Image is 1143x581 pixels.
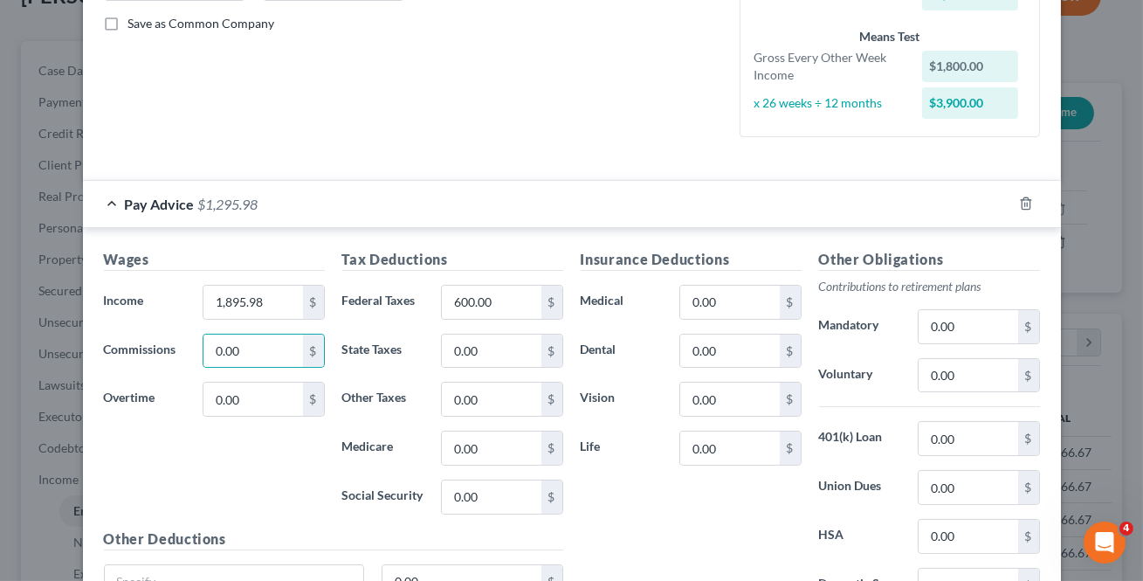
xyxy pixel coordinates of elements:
[541,286,562,319] div: $
[572,334,671,369] label: Dental
[104,529,563,550] h5: Other Deductions
[442,383,541,416] input: 0.00
[680,335,779,368] input: 0.00
[810,470,910,505] label: Union Dues
[442,286,541,319] input: 0.00
[541,432,562,465] div: $
[104,293,144,308] span: Income
[1084,522,1126,564] iframe: Intercom live chat
[334,431,433,466] label: Medicare
[572,382,671,417] label: Vision
[754,28,1025,45] div: Means Test
[541,481,562,514] div: $
[104,249,325,271] h5: Wages
[203,286,302,319] input: 0.00
[919,422,1017,455] input: 0.00
[819,278,1040,295] p: Contributions to retirement plans
[919,520,1017,553] input: 0.00
[746,94,914,112] div: x 26 weeks ÷ 12 months
[1018,520,1039,553] div: $
[746,49,914,84] div: Gross Every Other Week Income
[780,335,801,368] div: $
[810,309,910,344] label: Mandatory
[810,519,910,554] label: HSA
[780,383,801,416] div: $
[334,382,433,417] label: Other Taxes
[1018,422,1039,455] div: $
[203,383,302,416] input: 0.00
[572,431,671,466] label: Life
[442,335,541,368] input: 0.00
[919,359,1017,392] input: 0.00
[1119,522,1133,536] span: 4
[95,382,195,417] label: Overtime
[780,432,801,465] div: $
[541,335,562,368] div: $
[303,286,324,319] div: $
[810,421,910,456] label: 401(k) Loan
[919,471,1017,504] input: 0.00
[922,51,1018,82] div: $1,800.00
[819,249,1040,271] h5: Other Obligations
[680,432,779,465] input: 0.00
[303,335,324,368] div: $
[198,196,258,212] span: $1,295.98
[125,196,195,212] span: Pay Advice
[334,285,433,320] label: Federal Taxes
[541,383,562,416] div: $
[572,285,671,320] label: Medical
[780,286,801,319] div: $
[1018,471,1039,504] div: $
[128,16,275,31] span: Save as Common Company
[334,480,433,515] label: Social Security
[442,432,541,465] input: 0.00
[1018,310,1039,343] div: $
[680,286,779,319] input: 0.00
[95,334,195,369] label: Commissions
[334,334,433,369] label: State Taxes
[680,383,779,416] input: 0.00
[581,249,802,271] h5: Insurance Deductions
[342,249,563,271] h5: Tax Deductions
[1018,359,1039,392] div: $
[203,335,302,368] input: 0.00
[922,87,1018,119] div: $3,900.00
[810,358,910,393] label: Voluntary
[303,383,324,416] div: $
[442,481,541,514] input: 0.00
[919,310,1017,343] input: 0.00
